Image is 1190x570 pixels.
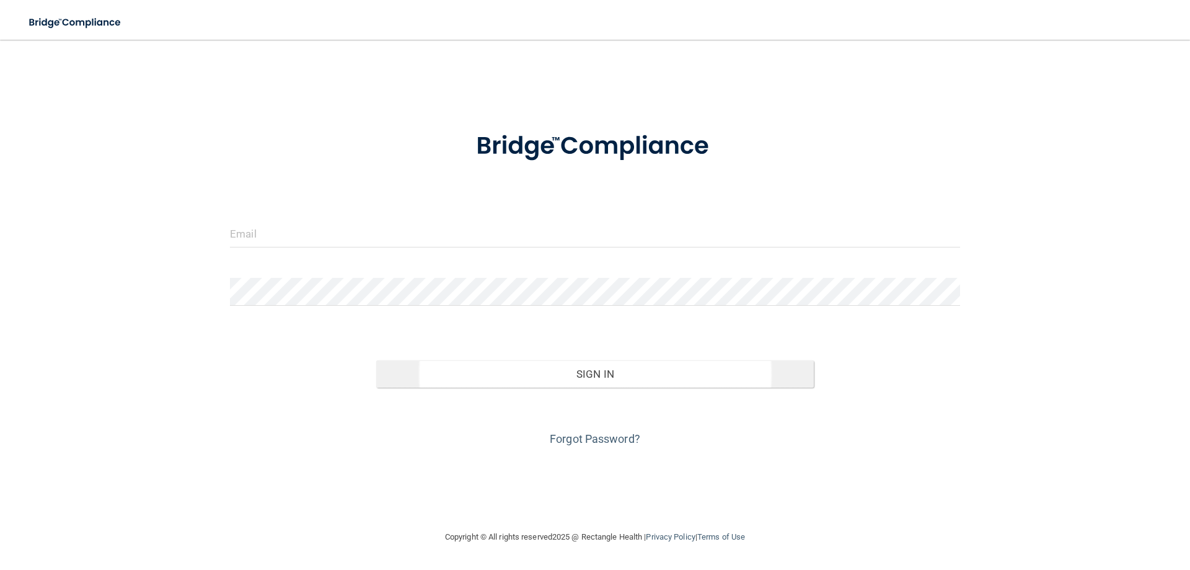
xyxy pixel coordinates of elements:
[451,114,739,179] img: bridge_compliance_login_screen.278c3ca4.svg
[230,220,960,247] input: Email
[19,10,133,35] img: bridge_compliance_login_screen.278c3ca4.svg
[369,517,821,557] div: Copyright © All rights reserved 2025 @ Rectangle Health | |
[550,432,640,445] a: Forgot Password?
[697,532,745,541] a: Terms of Use
[376,360,814,388] button: Sign In
[646,532,695,541] a: Privacy Policy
